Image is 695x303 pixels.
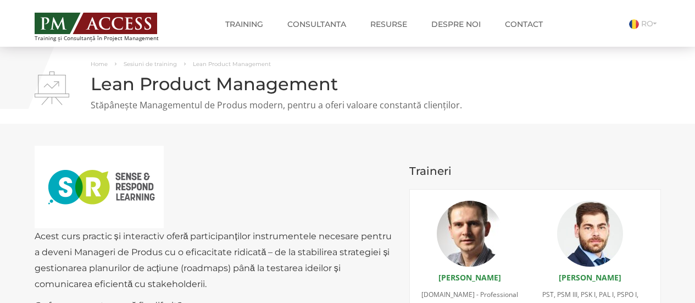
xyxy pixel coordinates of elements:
[35,146,393,292] p: Acest curs practic și interactiv oferă participanților instrumentele necesare pentru a deveni Man...
[124,60,177,68] a: Sesiuni de training
[437,201,503,267] img: Mihai Olaru
[362,13,415,35] a: Resurse
[35,9,179,41] a: Training și Consultanță în Project Management
[557,201,623,267] img: Florin Manolescu
[35,71,69,105] img: Lean Product Management
[627,33,650,43] a: EN
[629,19,639,29] img: Romana
[627,34,637,43] img: Engleza
[629,19,661,29] a: RO
[438,272,501,283] a: [PERSON_NAME]
[423,13,489,35] a: Despre noi
[35,99,661,112] p: Stăpânește Managementul de Produs modern, pentru a oferi valoare constantă clienților.
[559,272,621,283] a: [PERSON_NAME]
[35,13,157,34] img: PM ACCESS - Echipa traineri si consultanti certificati PMP: Narciss Popescu, Mihai Olaru, Monica ...
[217,13,271,35] a: Training
[409,165,661,177] h3: Traineri
[35,74,661,93] h1: Lean Product Management
[35,35,179,41] span: Training și Consultanță în Project Management
[91,60,108,68] a: Home
[279,13,354,35] a: Consultanta
[193,60,271,68] span: Lean Product Management
[497,13,551,35] a: Contact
